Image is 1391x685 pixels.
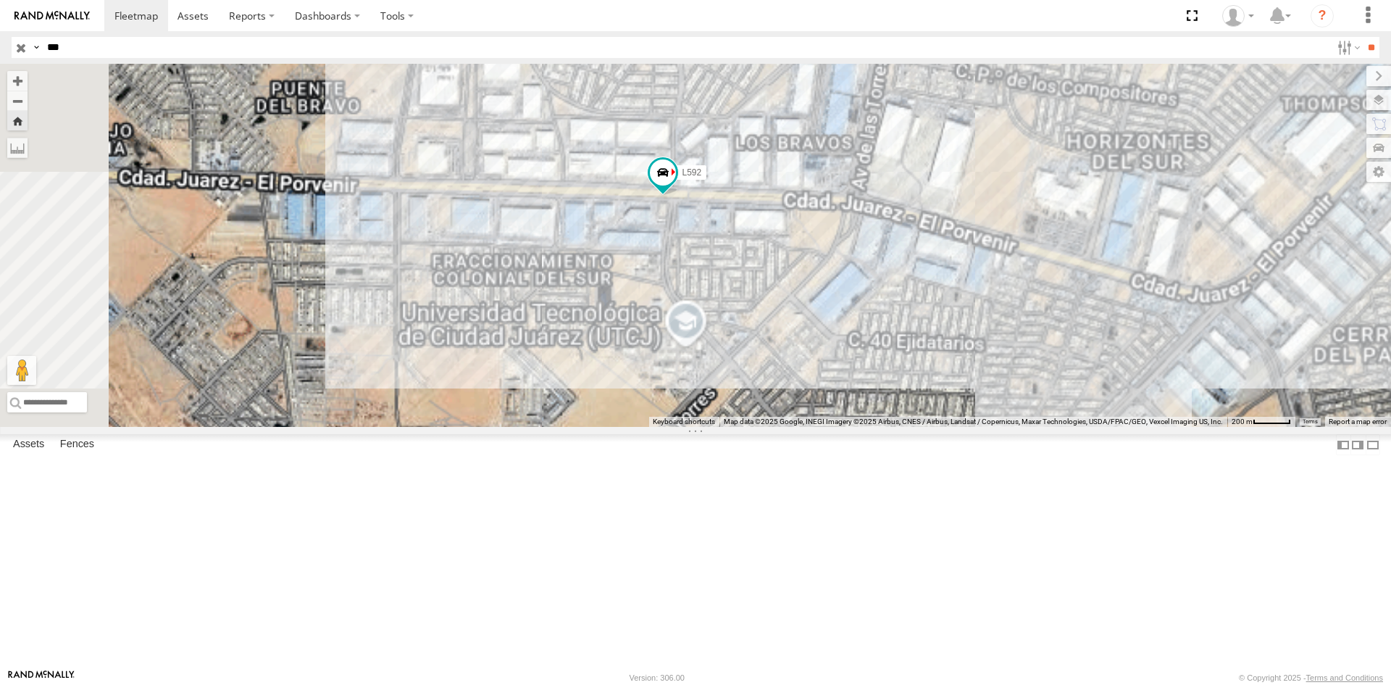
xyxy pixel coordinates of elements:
[682,167,701,178] span: L592
[1350,434,1365,455] label: Dock Summary Table to the Right
[1366,434,1380,455] label: Hide Summary Table
[8,671,75,685] a: Visit our Website
[1311,4,1334,28] i: ?
[1329,418,1387,425] a: Report a map error
[30,37,42,58] label: Search Query
[1227,417,1295,427] button: Map Scale: 200 m per 49 pixels
[1332,37,1363,58] label: Search Filter Options
[6,435,51,455] label: Assets
[53,435,101,455] label: Fences
[724,418,1223,425] span: Map data ©2025 Google, INEGI Imagery ©2025 Airbus, CNES / Airbus, Landsat / Copernicus, Maxar Tec...
[7,138,28,158] label: Measure
[1232,418,1253,425] span: 200 m
[14,11,90,21] img: rand-logo.svg
[1306,673,1383,682] a: Terms and Conditions
[630,673,685,682] div: Version: 306.00
[7,356,36,385] button: Drag Pegman onto the map to open Street View
[7,91,28,111] button: Zoom out
[1336,434,1350,455] label: Dock Summary Table to the Left
[1366,162,1391,182] label: Map Settings
[1217,5,1259,27] div: Roberto Garcia
[1303,419,1318,425] a: Terms (opens in new tab)
[7,111,28,130] button: Zoom Home
[1239,673,1383,682] div: © Copyright 2025 -
[7,71,28,91] button: Zoom in
[653,417,715,427] button: Keyboard shortcuts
